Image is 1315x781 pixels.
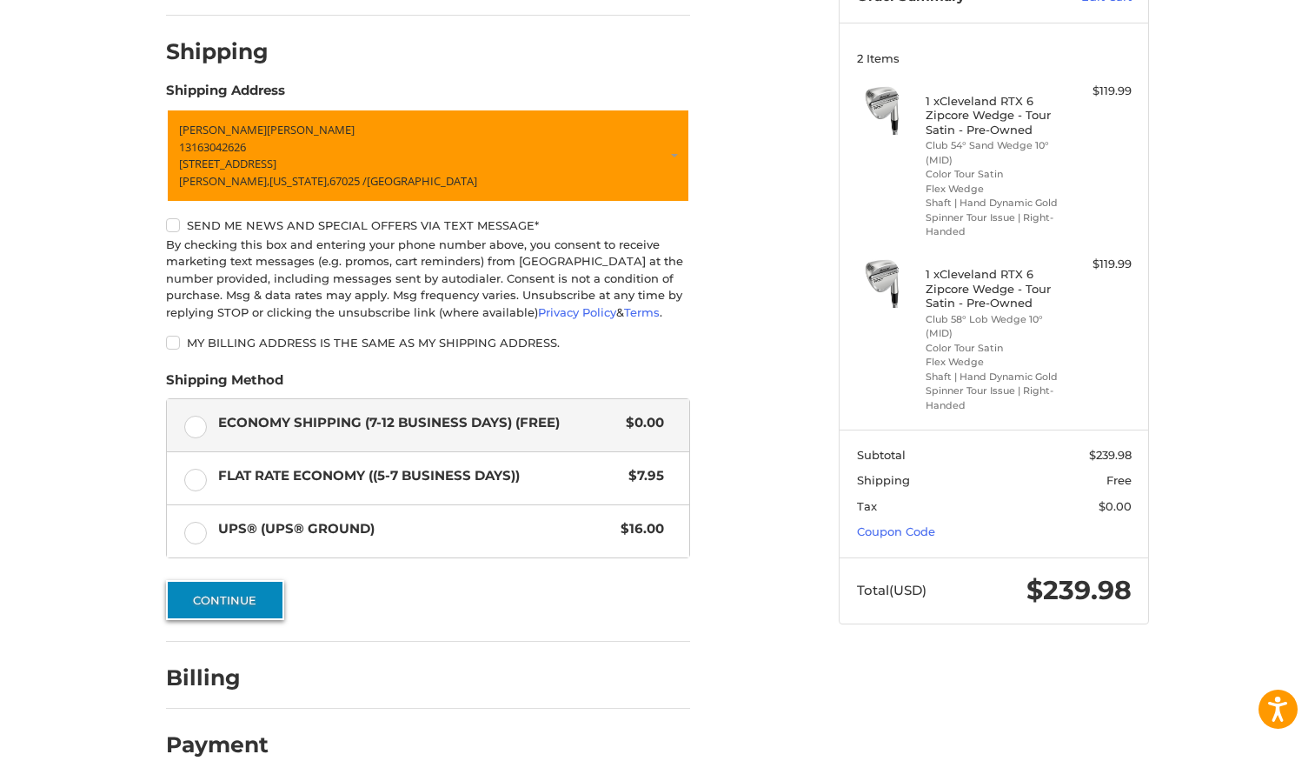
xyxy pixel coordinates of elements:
[926,182,1059,197] li: Flex Wedge
[1026,574,1132,606] span: $239.98
[267,122,355,137] span: [PERSON_NAME]
[1089,448,1132,462] span: $239.98
[620,466,664,486] span: $7.95
[166,218,690,232] label: Send me news and special offers via text message*
[926,138,1059,167] li: Club 54° Sand Wedge 10° (MID)
[926,196,1059,239] li: Shaft | Hand Dynamic Gold Spinner Tour Issue | Right-Handed
[857,582,926,598] span: Total (USD)
[166,731,269,758] h2: Payment
[367,173,477,189] span: [GEOGRAPHIC_DATA]
[1063,256,1132,273] div: $119.99
[538,305,616,319] a: Privacy Policy
[269,173,329,189] span: [US_STATE],
[926,167,1059,182] li: Color Tour Satin
[166,336,690,350] label: My billing address is the same as my shipping address.
[926,355,1059,370] li: Flex Wedge
[857,51,1132,65] h3: 2 Items
[179,122,267,137] span: [PERSON_NAME]
[1099,499,1132,513] span: $0.00
[179,139,246,155] span: 13163042626
[179,156,276,171] span: [STREET_ADDRESS]
[624,305,660,319] a: Terms
[857,499,877,513] span: Tax
[166,237,690,322] div: By checking this box and entering your phone number above, you consent to receive marketing text ...
[857,473,910,487] span: Shipping
[926,312,1059,341] li: Club 58° Lob Wedge 10° (MID)
[218,519,613,539] span: UPS® (UPS® Ground)
[926,341,1059,356] li: Color Tour Satin
[926,94,1059,137] h4: 1 x Cleveland RTX 6 Zipcore Wedge - Tour Satin - Pre-Owned
[166,580,284,620] button: Continue
[166,109,690,203] a: Enter or select a different address
[617,413,664,433] span: $0.00
[218,413,618,433] span: Economy Shipping (7-12 Business Days) (Free)
[857,448,906,462] span: Subtotal
[926,370,1059,413] li: Shaft | Hand Dynamic Gold Spinner Tour Issue | Right-Handed
[612,519,664,539] span: $16.00
[857,524,935,538] a: Coupon Code
[179,173,269,189] span: [PERSON_NAME],
[166,664,268,691] h2: Billing
[166,370,283,398] legend: Shipping Method
[218,466,621,486] span: Flat Rate Economy ((5-7 Business Days))
[166,81,285,109] legend: Shipping Address
[1063,83,1132,100] div: $119.99
[926,267,1059,310] h4: 1 x Cleveland RTX 6 Zipcore Wedge - Tour Satin - Pre-Owned
[166,38,269,65] h2: Shipping
[329,173,367,189] span: 67025 /
[1106,473,1132,487] span: Free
